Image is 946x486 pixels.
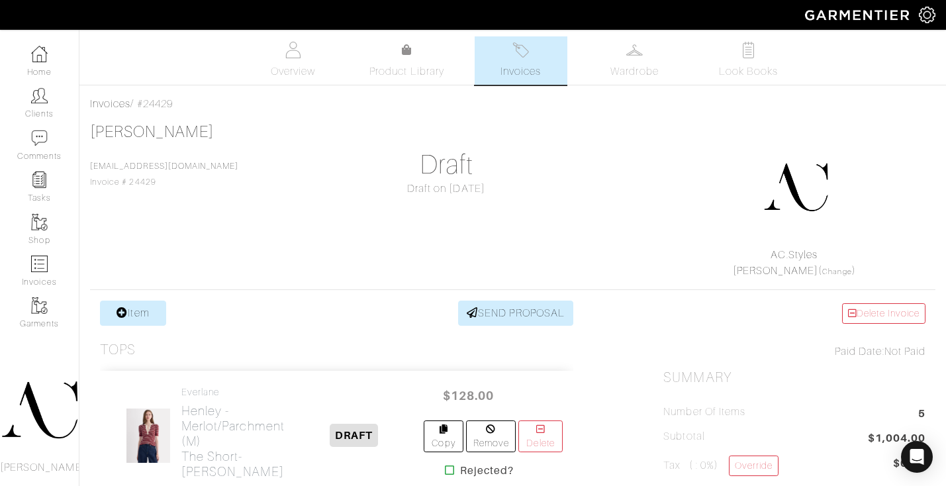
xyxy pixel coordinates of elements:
a: Delete [518,420,563,452]
span: Wardrobe [610,64,658,79]
h3: Tops [100,342,136,358]
img: todo-9ac3debb85659649dc8f770b8b6100bb5dab4b48dedcbae339e5042a72dfd3cc.svg [740,42,757,58]
h5: Tax ( : 0%) [663,456,779,476]
a: Override [729,456,779,476]
img: orders-icon-0abe47150d42831381b5fb84f609e132dff9fe21cb692f30cb5eec754e2cba89.png [31,256,48,272]
span: Invoices [500,64,541,79]
a: Change [822,267,851,275]
span: $0.00 [893,456,925,471]
img: gear-icon-white-bd11855cb880d31180b6d7d6211b90ccbf57a29d726f0c71d8c61bd08dd39cc2.png [919,7,935,23]
a: Copy [424,420,463,452]
span: Look Books [719,64,778,79]
span: Invoice # 24429 [90,162,238,187]
div: Not Paid [663,344,925,360]
h5: Subtotal [663,430,704,443]
img: clients-icon-6bae9207a08558b7cb47a8932f037763ab4055f8c8b6bfacd5dc20c3e0201464.png [31,87,48,104]
h2: Summary [663,369,925,386]
a: Delete Invoice [842,303,925,324]
span: DRAFT [330,424,378,447]
a: Invoices [90,98,130,110]
img: GMthr7s2eYSsYcYD9JdFjPsB [126,408,171,463]
a: Everlane Henley - Merlot/Parchment (M)The Short-[PERSON_NAME] [181,387,285,479]
div: / #24429 [90,96,935,112]
a: AC.Styles [771,249,817,261]
a: Remove [466,420,516,452]
img: reminder-icon-8004d30b9f0a5d33ae49ab947aed9ed385cf756f9e5892f1edd6e32f2345188e.png [31,171,48,188]
h4: Everlane [181,387,285,398]
img: garments-icon-b7da505a4dc4fd61783c78ac3ca0ef83fa9d6f193b1c9dc38574b1d14d53ca28.png [31,214,48,230]
a: [EMAIL_ADDRESS][DOMAIN_NAME] [90,162,238,171]
h5: Number of Items [663,406,745,418]
span: Paid Date: [835,346,884,358]
a: Invoices [475,36,567,85]
span: 5 [918,406,925,424]
div: Draft on [DATE] [315,181,577,197]
h2: Henley - Merlot/Parchment (M) The Short-[PERSON_NAME] [181,403,285,479]
img: garmentier-logo-header-white-b43fb05a5012e4ada735d5af1a66efaba907eab6374d6393d1fbf88cb4ef424d.png [798,3,919,26]
strong: Rejected? [460,463,514,479]
span: Overview [271,64,315,79]
a: Item [100,301,166,326]
a: SEND PROPOSAL [458,301,573,326]
a: [PERSON_NAME] [733,265,819,277]
span: $1,004.00 [868,430,925,448]
a: [PERSON_NAME] [90,123,214,140]
a: Product Library [361,42,453,79]
a: Overview [247,36,340,85]
span: $128.00 [429,381,508,410]
img: comment-icon-a0a6a9ef722e966f86d9cbdc48e553b5cf19dbc54f86b18d962a5391bc8f6eb6.png [31,130,48,146]
img: wardrobe-487a4870c1b7c33e795ec22d11cfc2ed9d08956e64fb3008fe2437562e282088.svg [626,42,643,58]
img: basicinfo-40fd8af6dae0f16599ec9e87c0ef1c0a1fdea2edbe929e3d69a839185d80c458.svg [285,42,301,58]
a: Look Books [702,36,795,85]
span: Product Library [369,64,444,79]
img: garments-icon-b7da505a4dc4fd61783c78ac3ca0ef83fa9d6f193b1c9dc38574b1d14d53ca28.png [31,297,48,314]
img: DupYt8CPKc6sZyAt3svX5Z74.png [763,154,829,220]
img: orders-27d20c2124de7fd6de4e0e44c1d41de31381a507db9b33961299e4e07d508b8c.svg [512,42,529,58]
img: dashboard-icon-dbcd8f5a0b271acd01030246c82b418ddd0df26cd7fceb0bd07c9910d44c42f6.png [31,46,48,62]
h1: Draft [315,149,577,181]
div: ( ) [669,247,920,279]
a: Wardrobe [589,36,681,85]
div: Open Intercom Messenger [901,441,933,473]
